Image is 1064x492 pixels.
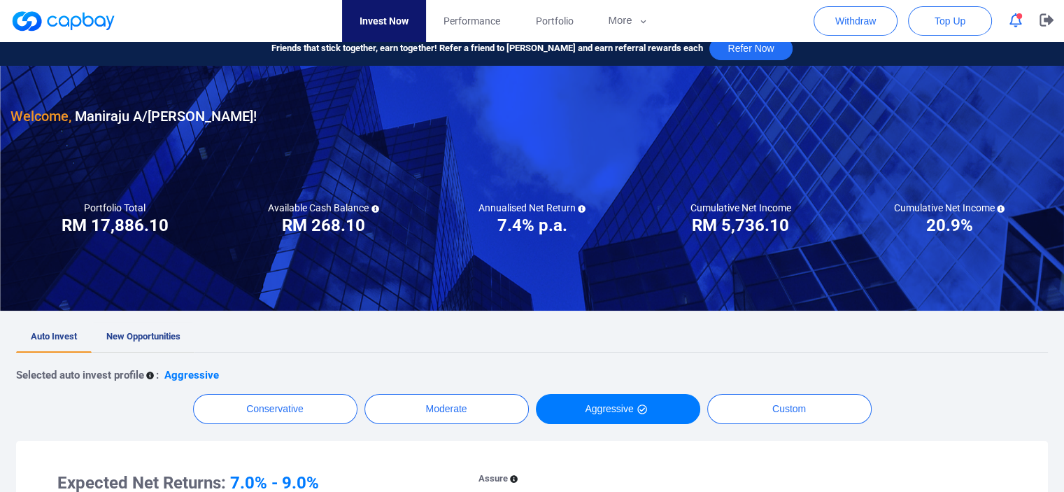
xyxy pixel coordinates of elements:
[444,13,500,29] span: Performance
[692,214,789,237] h3: RM 5,736.10
[156,367,159,384] p: :
[497,214,567,237] h3: 7.4% p.a.
[31,331,77,342] span: Auto Invest
[707,394,872,424] button: Custom
[925,214,972,237] h3: 20.9%
[62,214,169,237] h3: RM 17,886.10
[164,367,219,384] p: Aggressive
[478,202,586,214] h5: Annualised Net Return
[10,105,257,127] h3: Maniraju A/[PERSON_NAME] !
[893,202,1005,214] h5: Cumulative Net Income
[268,202,379,214] h5: Available Cash Balance
[536,394,700,424] button: Aggressive
[908,6,992,36] button: Top Up
[709,37,792,60] button: Refer Now
[84,202,146,214] h5: Portfolio Total
[271,41,702,56] span: Friends that stick together, earn together! Refer a friend to [PERSON_NAME] and earn referral rew...
[690,202,791,214] h5: Cumulative Net Income
[814,6,898,36] button: Withdraw
[10,108,71,125] span: Welcome,
[935,14,965,28] span: Top Up
[535,13,573,29] span: Portfolio
[364,394,529,424] button: Moderate
[106,331,180,342] span: New Opportunities
[478,472,508,486] p: Assure
[193,394,357,424] button: Conservative
[282,214,365,237] h3: RM 268.10
[16,367,144,384] p: Selected auto invest profile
